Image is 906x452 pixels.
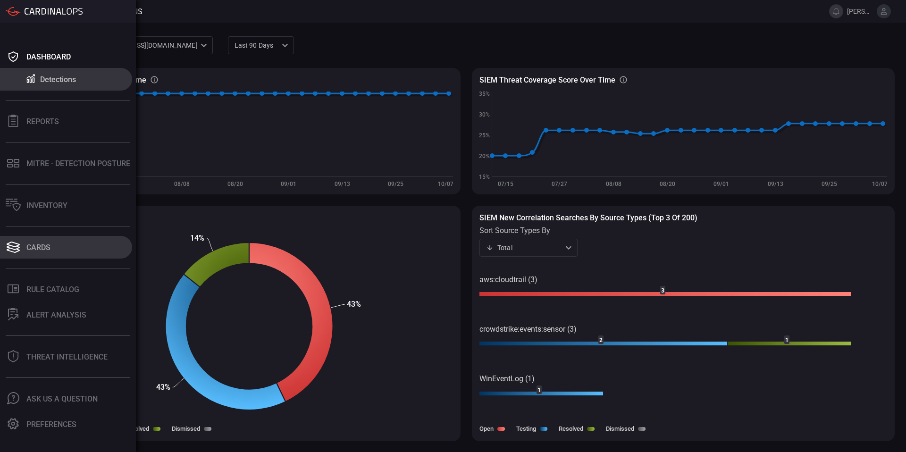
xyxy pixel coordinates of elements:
[26,243,50,252] div: Cards
[281,181,296,187] text: 09/01
[235,41,279,50] p: Last 90 days
[660,181,675,187] text: 08/20
[26,159,130,168] div: MITRE - Detection Posture
[559,425,583,432] label: Resolved
[26,117,59,126] div: Reports
[516,425,536,432] label: Testing
[174,181,190,187] text: 08/08
[156,383,170,392] text: 43%
[479,374,535,383] text: WinEventLog (1)
[661,287,664,294] text: 3
[388,181,403,187] text: 09/25
[120,181,136,187] text: 07/27
[479,153,490,159] text: 20%
[26,310,86,319] div: ALERT ANALYSIS
[822,181,837,187] text: 09/25
[479,91,490,97] text: 35%
[125,425,149,432] label: Resolved
[347,300,361,309] text: 43%
[26,420,76,429] div: Preferences
[26,394,98,403] div: Ask Us A Question
[26,52,71,61] div: Dashboard
[768,181,783,187] text: 09/13
[537,387,541,393] text: 1
[479,325,577,334] text: crowdstrike:events:sensor (3)
[713,181,729,187] text: 09/01
[335,181,350,187] text: 09/13
[26,352,108,361] div: Threat Intelligence
[91,41,198,50] p: [EMAIL_ADDRESS][DOMAIN_NAME]
[40,75,76,84] div: Detections
[479,213,887,222] h3: SIEM New correlation searches by source types (Top 3 of 200)
[438,181,453,187] text: 10/07
[227,181,243,187] text: 08/20
[26,201,67,210] div: Inventory
[479,75,615,84] h3: SIEM Threat coverage score over time
[479,111,490,118] text: 30%
[479,275,537,284] text: aws:cloudtrail (3)
[847,8,873,15] span: [PERSON_NAME].[PERSON_NAME]
[172,425,200,432] label: Dismissed
[479,174,490,180] text: 15%
[872,181,888,187] text: 10/07
[190,234,204,243] text: 14%
[26,285,79,294] div: Rule Catalog
[606,425,634,432] label: Dismissed
[486,243,562,252] div: Total
[498,181,513,187] text: 07/15
[606,181,621,187] text: 08/08
[479,132,490,139] text: 25%
[552,181,567,187] text: 07/27
[599,337,603,343] text: 2
[785,337,789,343] text: 1
[479,425,494,432] label: Open
[479,226,578,235] label: sort source types by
